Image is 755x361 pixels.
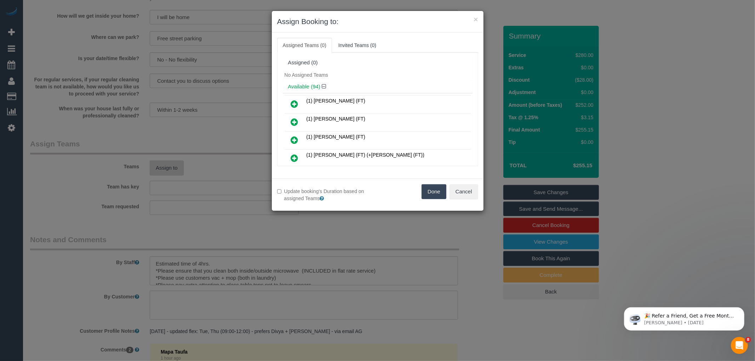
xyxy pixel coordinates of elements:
[288,84,467,90] h4: Available (94)
[333,38,382,53] a: Invited Teams (0)
[613,292,755,342] iframe: Intercom notifications message
[277,16,478,27] h3: Assign Booking to:
[474,16,478,23] button: ×
[307,98,365,104] span: (1) [PERSON_NAME] (FT)
[31,21,121,97] span: 🎉 Refer a Friend, Get a Free Month! 🎉 Love Automaid? Share the love! When you refer a friend who ...
[450,184,478,199] button: Cancel
[307,134,365,140] span: (1) [PERSON_NAME] (FT)
[307,116,365,122] span: (1) [PERSON_NAME] (FT)
[307,152,424,158] span: (1) [PERSON_NAME] (FT) (+[PERSON_NAME] (FT))
[31,27,122,34] p: Message from Ellie, sent 4d ago
[745,337,751,343] span: 8
[277,38,332,53] a: Assigned Teams (0)
[731,337,748,354] iframe: Intercom live chat
[288,60,467,66] div: Assigned (0)
[285,72,328,78] span: No Assigned Teams
[277,188,372,202] label: Update booking's Duration based on assigned Teams
[422,184,446,199] button: Done
[277,189,282,194] input: Update booking's Duration based on assigned Teams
